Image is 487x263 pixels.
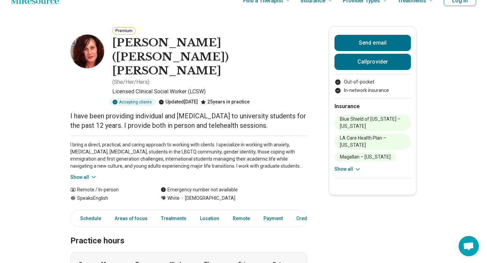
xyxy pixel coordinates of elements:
[167,195,180,202] span: White
[111,212,152,225] a: Areas of focus
[70,141,307,170] p: I bring a direct, practical, and caring approach to working with clients. I specialize in working...
[70,195,147,202] div: Speaks English
[334,35,411,51] button: Send email
[334,152,396,162] li: Magellan – [US_STATE]
[159,98,198,106] div: Updated [DATE]
[180,195,235,202] span: [DEMOGRAPHIC_DATA]
[112,78,149,86] p: ( She/Her/Hers )
[112,88,307,96] p: Licensed Clinical Social Worker (LCSW)
[334,115,411,131] li: Blue Shield of [US_STATE] – [US_STATE]
[112,36,307,78] h1: [PERSON_NAME] ([PERSON_NAME]) [PERSON_NAME]
[334,78,411,94] ul: Payment options
[292,212,330,225] a: Credentials
[334,87,411,94] li: In-network insurance
[161,186,238,193] div: Emergency number not available
[334,166,361,173] button: Show all
[334,102,411,111] h2: Insurance
[201,98,250,106] div: 25 years in practice
[157,212,190,225] a: Treatments
[259,212,287,225] a: Payment
[196,212,223,225] a: Location
[72,212,105,225] a: Schedule
[112,27,136,34] button: Premium
[70,111,307,130] p: I have been providing individual and [MEDICAL_DATA] to university students for the past 12 years....
[110,98,156,106] div: Accepting clients
[229,212,254,225] a: Remote
[334,78,411,86] li: Out-of-pocket
[459,236,479,256] div: Open chat
[70,34,104,68] img: Kimberly Prohaska, Licensed Clinical Social Worker (LCSW)
[70,219,307,247] h2: Practice hours
[70,186,147,193] div: Remote / In-person
[70,174,97,181] button: Show all
[334,54,411,70] button: Callprovider
[334,134,411,150] li: LA Care Health Plan – [US_STATE]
